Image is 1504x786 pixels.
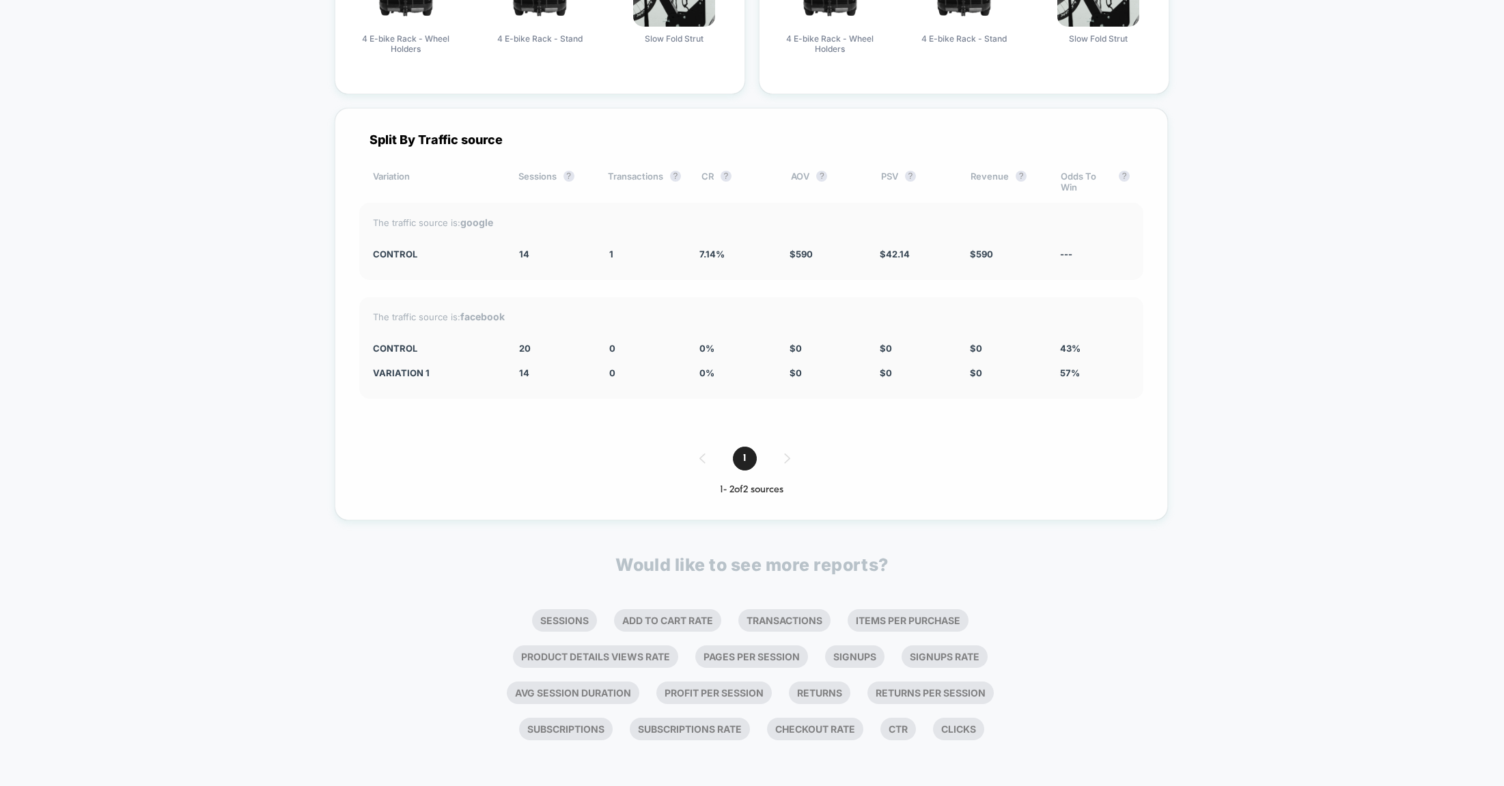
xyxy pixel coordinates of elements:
[373,311,1130,322] div: The traffic source is:
[609,249,613,259] span: 1
[880,367,892,378] span: $ 0
[699,367,714,378] span: 0 %
[518,171,587,193] div: Sessions
[790,367,802,378] span: $ 0
[1060,249,1130,259] div: ---
[354,33,457,54] span: 4 E-bike Rack - Wheel Holders
[373,171,498,193] div: Variation
[460,216,493,228] strong: google
[532,609,597,632] li: Sessions
[921,33,1007,44] span: 4 E-bike Rack - Stand
[630,718,750,740] li: Subscriptions Rate
[970,249,993,259] span: $ 590
[614,609,721,632] li: Add To Cart Rate
[790,249,813,259] span: $ 590
[497,33,583,44] span: 4 E-bike Rack - Stand
[848,609,969,632] li: Items Per Purchase
[970,367,982,378] span: $ 0
[699,249,725,259] span: 7.14 %
[645,33,704,44] span: Slow Fold Strut
[791,171,860,193] div: AOV
[902,645,988,668] li: Signups Rate
[825,645,885,668] li: Signups
[609,367,615,378] span: 0
[933,718,984,740] li: Clicks
[359,132,1143,147] div: Split By Traffic source
[519,367,529,378] span: 14
[1016,171,1027,182] button: ?
[721,171,732,182] button: ?
[790,343,802,354] span: $ 0
[816,171,827,182] button: ?
[867,682,994,704] li: Returns Per Session
[1060,343,1130,354] div: 43%
[695,645,808,668] li: Pages Per Session
[971,171,1040,193] div: Revenue
[767,718,863,740] li: Checkout Rate
[609,343,615,354] span: 0
[373,216,1130,228] div: The traffic source is:
[373,343,499,354] div: CONTROL
[970,343,982,354] span: $ 0
[881,171,950,193] div: PSV
[519,343,531,354] span: 20
[905,171,916,182] button: ?
[779,33,881,54] span: 4 E-bike Rack - Wheel Holders
[507,682,639,704] li: Avg Session Duration
[373,367,499,378] div: Variation 1
[880,249,910,259] span: $ 42.14
[656,682,772,704] li: Profit Per Session
[880,343,892,354] span: $ 0
[699,343,714,354] span: 0 %
[615,555,889,575] p: Would like to see more reports?
[513,645,678,668] li: Product Details Views Rate
[738,609,831,632] li: Transactions
[1061,171,1130,193] div: Odds To Win
[359,484,1143,496] div: 1 - 2 of 2 sources
[670,171,681,182] button: ?
[1069,33,1128,44] span: Slow Fold Strut
[701,171,770,193] div: CR
[519,249,529,259] span: 14
[519,718,613,740] li: Subscriptions
[460,311,505,322] strong: facebook
[733,447,757,471] span: 1
[563,171,574,182] button: ?
[373,249,499,259] div: CONTROL
[608,171,681,193] div: Transactions
[789,682,850,704] li: Returns
[880,718,916,740] li: Ctr
[1119,171,1130,182] button: ?
[1060,367,1130,378] div: 57%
